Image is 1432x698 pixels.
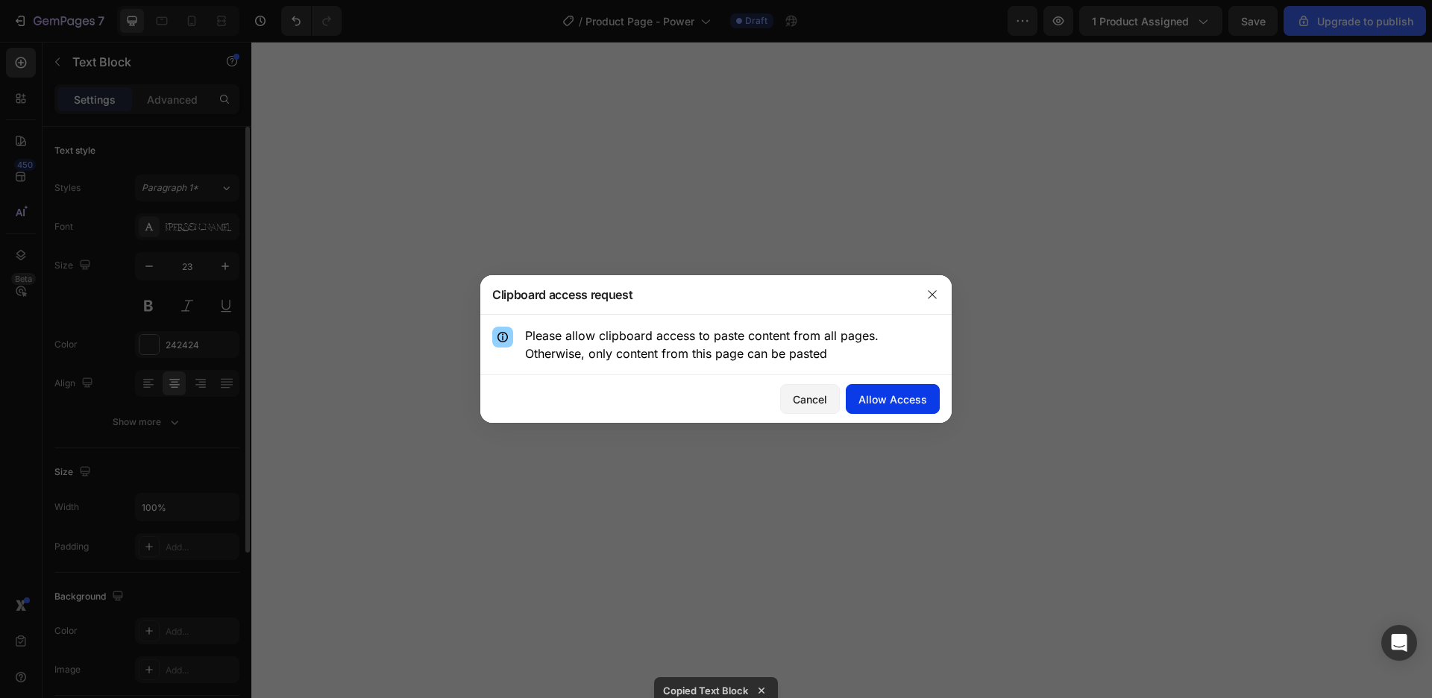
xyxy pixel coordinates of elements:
h3: Clipboard access request [492,286,632,304]
div: Cancel [793,392,827,407]
button: Cancel [780,384,840,414]
p: Copied Text Block [663,683,748,698]
div: Open Intercom Messenger [1381,625,1417,661]
button: Allow Access [846,384,940,414]
p: Please allow clipboard access to paste content from all pages. Otherwise, only content from this ... [525,327,940,362]
div: Allow Access [858,392,927,407]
